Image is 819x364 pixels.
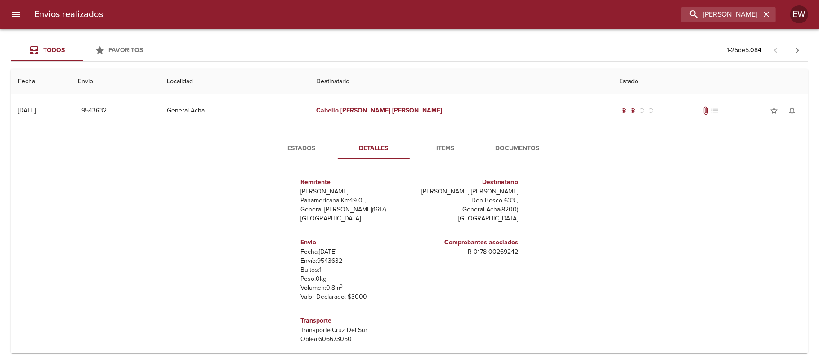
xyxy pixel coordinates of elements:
h6: Remitente [301,177,406,187]
p: Bultos: 1 [301,265,406,274]
h6: Destinatario [413,177,519,187]
span: Detalles [343,143,404,154]
th: Fecha [11,69,71,94]
span: radio_button_checked [630,108,636,113]
h6: Envio [301,238,406,247]
p: [GEOGRAPHIC_DATA] [301,214,406,223]
div: Tabs Envios [11,40,155,61]
span: No tiene pedido asociado [710,106,719,115]
span: Todos [43,46,65,54]
p: [PERSON_NAME] [PERSON_NAME] [413,187,519,196]
th: Envio [71,69,159,94]
div: [DATE] [18,107,36,114]
span: Documentos [487,143,548,154]
span: Pagina siguiente [787,40,808,61]
p: Fecha: [DATE] [301,247,406,256]
h6: Envios realizados [34,7,103,22]
p: [GEOGRAPHIC_DATA] [413,214,519,223]
div: Despachado [619,106,655,115]
span: radio_button_unchecked [648,108,653,113]
button: 9543632 [78,103,110,119]
h6: Comprobantes asociados [413,238,519,247]
p: [PERSON_NAME] [301,187,406,196]
em: [PERSON_NAME] [392,107,442,114]
span: Favoritos [109,46,143,54]
p: General Acha ( 8200 ) [413,205,519,214]
th: Estado [612,69,808,94]
span: Estados [271,143,332,154]
em: [PERSON_NAME] [340,107,390,114]
span: radio_button_unchecked [639,108,644,113]
td: General Acha [160,94,309,127]
span: notifications_none [788,106,797,115]
span: Tiene documentos adjuntos [701,106,710,115]
p: Oblea: 606673050 [301,335,406,344]
div: EW [790,5,808,23]
p: Valor Declarado: $ 3000 [301,292,406,301]
p: R - 0178 - 00269242 [413,247,519,256]
button: Agregar a favoritos [765,102,783,120]
button: Activar notificaciones [783,102,801,120]
th: Destinatario [309,69,612,94]
sup: 3 [340,283,343,289]
em: Cabello [316,107,339,114]
span: Items [415,143,476,154]
h6: Transporte [301,316,406,326]
th: Localidad [160,69,309,94]
p: Volumen: 0.8 m [301,283,406,292]
button: menu [5,4,27,25]
p: Panamericana Km49 0 , [301,196,406,205]
p: Don Bosco 633 , [413,196,519,205]
p: 1 - 25 de 5.084 [727,46,761,55]
span: 9543632 [81,105,107,117]
span: radio_button_checked [621,108,627,113]
span: Pagina anterior [765,45,787,54]
p: Transporte: Cruz Del Sur [301,326,406,335]
span: star_border [770,106,779,115]
input: buscar [681,7,761,22]
div: Tabs detalle de guia [266,138,554,159]
p: General [PERSON_NAME] ( 1617 ) [301,205,406,214]
p: Peso: 0 kg [301,274,406,283]
p: Envío: 9543632 [301,256,406,265]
